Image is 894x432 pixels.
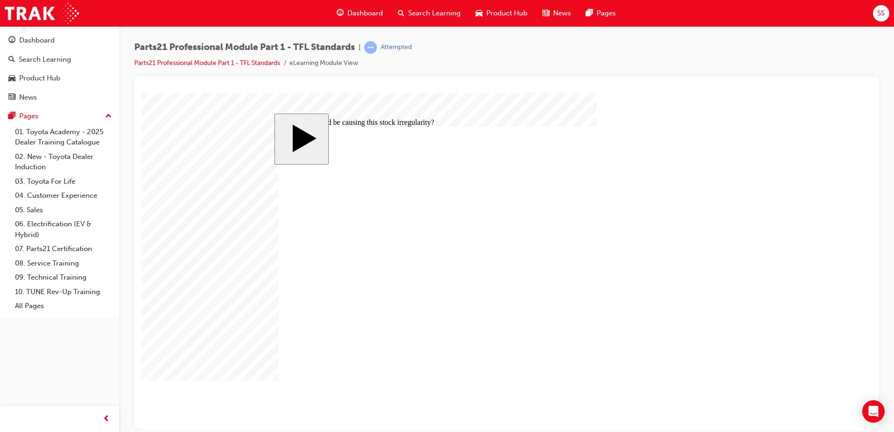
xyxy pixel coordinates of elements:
div: Dashboard [19,35,55,46]
div: Open Intercom Messenger [862,400,885,423]
div: Attempted [381,43,412,52]
a: news-iconNews [535,4,578,23]
a: 09. Technical Training [11,270,115,285]
span: search-icon [8,56,15,64]
img: Trak [5,3,79,24]
a: car-iconProduct Hub [468,4,535,23]
a: 03. Toyota For Life [11,174,115,189]
a: News [4,89,115,106]
span: Dashboard [347,8,383,19]
span: Product Hub [486,8,527,19]
span: car-icon [8,74,15,83]
span: search-icon [398,7,404,19]
div: Product Hub [19,73,60,84]
a: 04. Customer Experience [11,188,115,203]
a: pages-iconPages [578,4,623,23]
span: car-icon [476,7,483,19]
a: Dashboard [4,32,115,49]
span: prev-icon [103,413,110,425]
span: | [359,42,360,53]
span: news-icon [542,7,549,19]
span: guage-icon [8,36,15,45]
a: search-iconSearch Learning [390,4,468,23]
a: 05. Sales [11,203,115,217]
a: 07. Parts21 Certification [11,242,115,256]
div: Parts 21 Professionals 1-6 Start Course [133,21,597,317]
button: Start [133,21,187,72]
a: 02. New - Toyota Dealer Induction [11,150,115,174]
span: up-icon [105,110,112,122]
span: news-icon [8,94,15,102]
button: DashboardSearch LearningProduct HubNews [4,30,115,108]
a: guage-iconDashboard [329,4,390,23]
span: News [553,8,571,19]
span: pages-icon [586,7,593,19]
a: 01. Toyota Academy - 2025 Dealer Training Catalogue [11,125,115,150]
button: Pages [4,108,115,125]
a: 10. TUNE Rev-Up Training [11,285,115,299]
span: Search Learning [408,8,461,19]
span: guage-icon [337,7,344,19]
a: Search Learning [4,51,115,68]
span: Parts21 Professional Module Part 1 - TFL Standards [134,42,355,53]
span: pages-icon [8,112,15,121]
div: Search Learning [19,54,71,65]
div: News [19,92,37,103]
a: All Pages [11,299,115,313]
a: Parts21 Professional Module Part 1 - TFL Standards [134,59,280,67]
li: eLearning Module View [289,58,358,69]
span: Pages [597,8,616,19]
span: SS [877,8,885,19]
a: Product Hub [4,70,115,87]
a: 06. Electrification (EV & Hybrid) [11,217,115,242]
span: learningRecordVerb_ATTEMPT-icon [364,41,377,54]
div: Pages [19,111,38,122]
a: 08. Service Training [11,256,115,271]
button: SS [873,5,889,22]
